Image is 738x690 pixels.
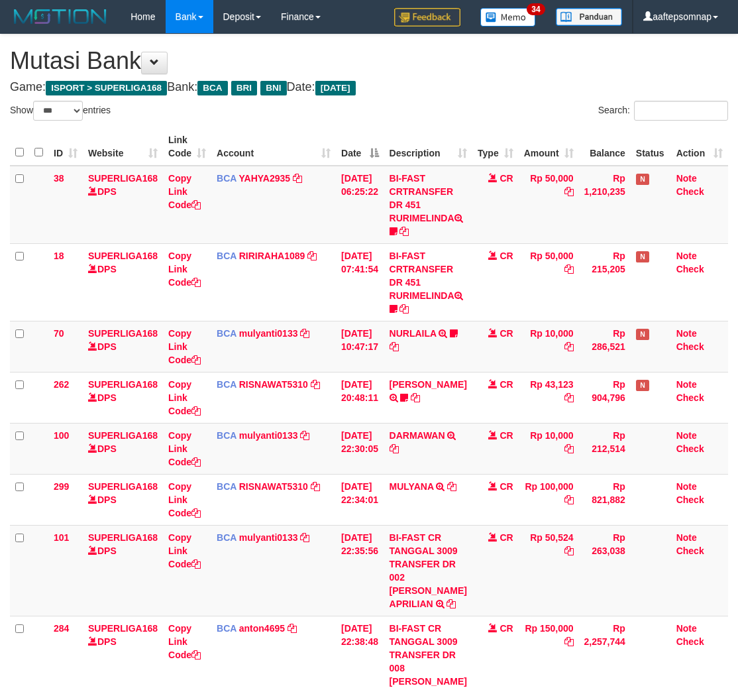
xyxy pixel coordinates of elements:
[564,341,574,352] a: Copy Rp 10,000 to clipboard
[676,186,704,197] a: Check
[500,430,513,441] span: CR
[676,636,704,647] a: Check
[83,474,163,525] td: DPS
[676,546,704,556] a: Check
[579,243,631,321] td: Rp 215,205
[168,481,201,518] a: Copy Link Code
[217,430,237,441] span: BCA
[211,128,336,166] th: Account: activate to sort column ascending
[168,328,201,365] a: Copy Link Code
[500,623,513,634] span: CR
[239,481,308,492] a: RISNAWAT5310
[676,251,697,261] a: Note
[54,379,69,390] span: 262
[399,226,409,237] a: Copy BI-FAST CRTRANSFER DR 451 RURIMELINDA to clipboard
[83,321,163,372] td: DPS
[519,243,579,321] td: Rp 50,000
[239,430,298,441] a: mulyanti0133
[500,173,513,184] span: CR
[88,173,158,184] a: SUPERLIGA168
[288,623,297,634] a: Copy anton4695 to clipboard
[168,532,201,569] a: Copy Link Code
[634,101,728,121] input: Search:
[390,328,437,339] a: NURLAILA
[300,328,309,339] a: Copy mulyanti0133 to clipboard
[527,3,545,15] span: 34
[384,128,472,166] th: Description: activate to sort column ascending
[10,7,111,27] img: MOTION_logo.png
[636,174,649,185] span: Has Note
[217,379,237,390] span: BCA
[88,623,158,634] a: SUPERLIGA168
[217,173,237,184] span: BCA
[315,81,356,95] span: [DATE]
[579,166,631,244] td: Rp 1,210,235
[33,101,83,121] select: Showentries
[394,8,460,27] img: Feedback.jpg
[168,430,201,467] a: Copy Link Code
[88,481,158,492] a: SUPERLIGA168
[54,251,64,261] span: 18
[579,525,631,616] td: Rp 263,038
[239,328,298,339] a: mulyanti0133
[54,328,64,339] span: 70
[671,128,728,166] th: Action: activate to sort column ascending
[564,546,574,556] a: Copy Rp 50,524 to clipboard
[83,372,163,423] td: DPS
[83,166,163,244] td: DPS
[311,481,320,492] a: Copy RISNAWAT5310 to clipboard
[239,623,285,634] a: anton4695
[163,128,211,166] th: Link Code: activate to sort column ascending
[10,48,728,74] h1: Mutasi Bank
[447,481,456,492] a: Copy MULYANA to clipboard
[564,494,574,505] a: Copy Rp 100,000 to clipboard
[519,321,579,372] td: Rp 10,000
[390,341,399,352] a: Copy NURLAILA to clipboard
[83,128,163,166] th: Website: activate to sort column ascending
[447,599,456,609] a: Copy BI-FAST CR TANGGAL 3009 TRANSFER DR 002 NIZAR APRILIAN to clipboard
[390,443,399,454] a: Copy DARMAWAN to clipboard
[293,173,302,184] a: Copy YAHYA2935 to clipboard
[54,481,69,492] span: 299
[564,392,574,403] a: Copy Rp 43,123 to clipboard
[336,474,384,525] td: [DATE] 22:34:01
[300,430,309,441] a: Copy mulyanti0133 to clipboard
[336,423,384,474] td: [DATE] 22:30:05
[168,623,201,660] a: Copy Link Code
[676,264,704,274] a: Check
[390,430,445,441] a: DARMAWAN
[676,532,697,543] a: Note
[472,128,519,166] th: Type: activate to sort column ascending
[10,101,111,121] label: Show entries
[168,379,201,416] a: Copy Link Code
[336,166,384,244] td: [DATE] 06:25:22
[519,166,579,244] td: Rp 50,000
[336,128,384,166] th: Date: activate to sort column descending
[676,392,704,403] a: Check
[500,481,513,492] span: CR
[10,81,728,94] h4: Game: Bank: Date:
[384,166,472,244] td: BI-FAST CRTRANSFER DR 451 RURIMELINDA
[564,186,574,197] a: Copy Rp 50,000 to clipboard
[88,251,158,261] a: SUPERLIGA168
[384,243,472,321] td: BI-FAST CRTRANSFER DR 451 RURIMELINDA
[46,81,167,95] span: ISPORT > SUPERLIGA168
[88,328,158,339] a: SUPERLIGA168
[556,8,622,26] img: panduan.png
[83,423,163,474] td: DPS
[636,329,649,340] span: Has Note
[336,321,384,372] td: [DATE] 10:47:17
[676,443,704,454] a: Check
[676,623,697,634] a: Note
[579,423,631,474] td: Rp 212,514
[311,379,320,390] a: Copy RISNAWAT5310 to clipboard
[579,128,631,166] th: Balance
[579,321,631,372] td: Rp 286,521
[88,379,158,390] a: SUPERLIGA168
[54,173,64,184] span: 38
[519,525,579,616] td: Rp 50,524
[217,328,237,339] span: BCA
[54,623,69,634] span: 284
[260,81,286,95] span: BNI
[217,481,237,492] span: BCA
